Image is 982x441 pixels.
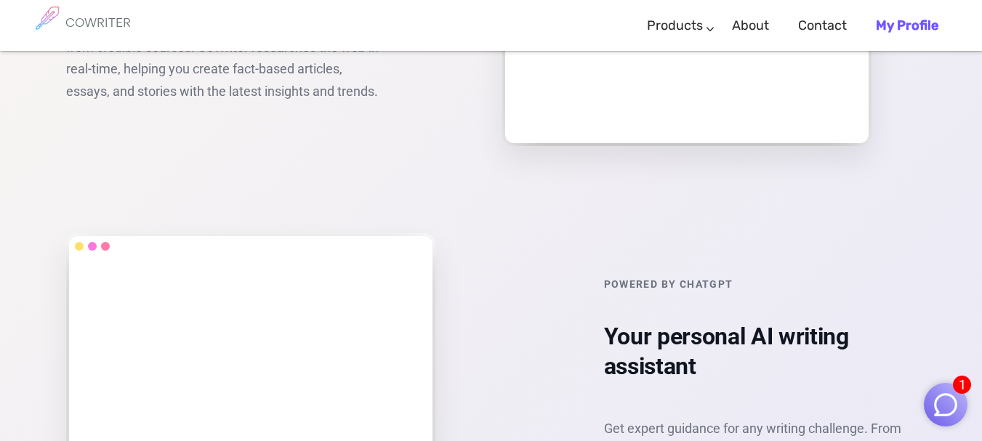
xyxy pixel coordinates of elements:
[604,278,917,291] h6: Powered by ChatGPT
[932,391,959,418] img: Close chat
[876,17,938,33] b: My Profile
[647,4,703,47] a: Products
[65,16,131,29] h6: COWRITER
[604,302,917,400] h3: Your personal AI writing assistant
[953,376,971,394] span: 1
[876,4,938,47] a: My Profile
[924,383,967,426] button: 1
[732,4,769,47] a: About
[798,4,847,47] a: Contact
[66,14,379,102] p: Write with confidence using up-to-date information from credible sources. CoWriter researches the...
